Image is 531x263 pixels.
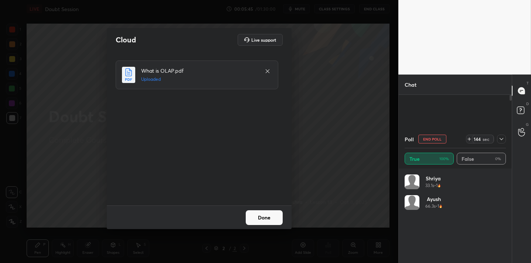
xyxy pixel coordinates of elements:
[251,38,276,42] h5: Live support
[425,182,434,189] h5: 33.1s
[526,101,529,107] p: D
[438,203,439,210] h5: 1
[439,204,442,208] img: streak-poll-icon.44701ccd.svg
[436,182,438,189] h5: 1
[425,203,436,210] h5: 66.3s
[527,80,529,86] p: T
[481,136,490,142] div: sec
[405,195,419,210] img: default.png
[434,182,436,189] h5: •
[526,122,529,127] p: G
[418,135,446,143] button: End Poll
[438,184,441,187] img: streak-poll-icon.44701ccd.svg
[399,75,422,94] p: Chat
[141,67,257,75] h4: What is OLAP.pdf
[246,210,283,225] button: Done
[425,174,441,182] h4: Shriya
[141,76,257,83] h5: Uploaded
[405,135,414,143] h4: Poll
[473,136,481,142] div: 144
[405,174,419,189] img: default.png
[425,195,442,203] h4: ayush
[405,174,506,263] div: grid
[436,203,438,210] h5: •
[116,35,136,45] h2: Cloud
